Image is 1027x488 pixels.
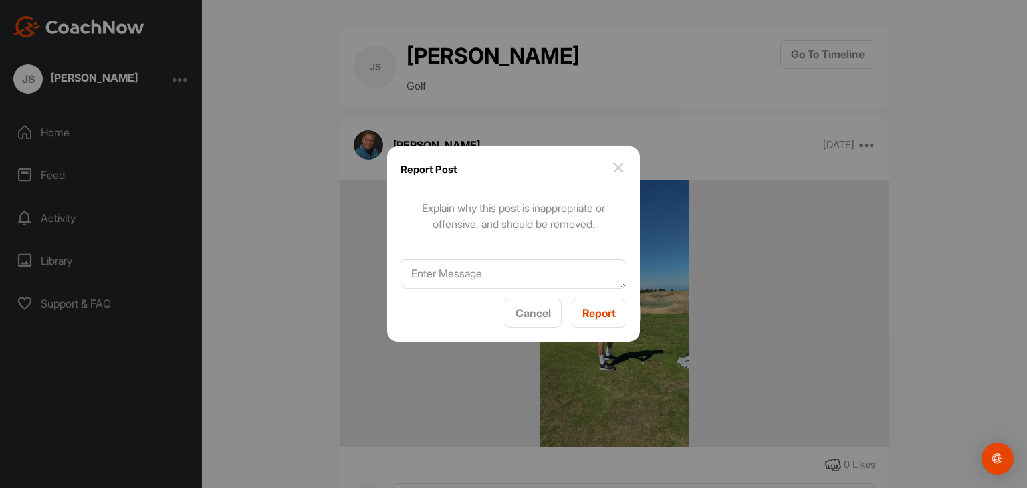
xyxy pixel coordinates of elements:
button: Cancel [505,299,562,328]
h1: Report Post [401,160,457,179]
button: Report [572,299,626,328]
div: Explain why this post is inappropriate or offensive, and should be removed. [419,200,609,232]
img: close [610,160,626,176]
span: Cancel [516,306,551,320]
span: Report [582,306,616,320]
div: Open Intercom Messenger [982,443,1014,475]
